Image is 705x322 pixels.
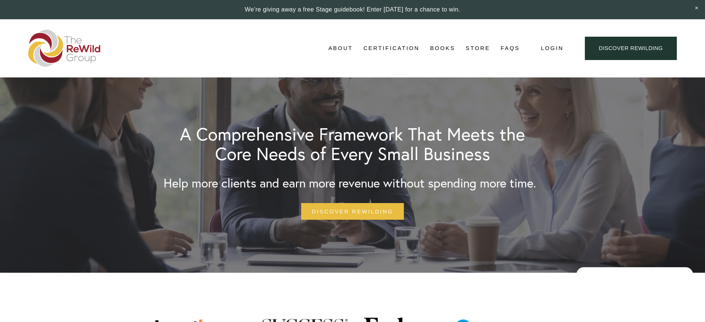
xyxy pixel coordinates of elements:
[164,177,536,190] h3: Help more clients and earn more revenue without spending more time.
[430,43,455,54] a: Books
[328,43,353,54] a: About
[466,43,490,54] a: Store
[363,43,419,54] a: Certification
[541,43,564,53] a: Login
[585,37,677,60] a: Discover ReWilding
[501,43,520,54] a: FAQs
[28,30,101,67] img: The ReWild Group
[301,203,404,220] a: Discover Rewilding
[164,124,542,164] h1: A Comprehensive Framework That Meets the Core Needs of Every Small Business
